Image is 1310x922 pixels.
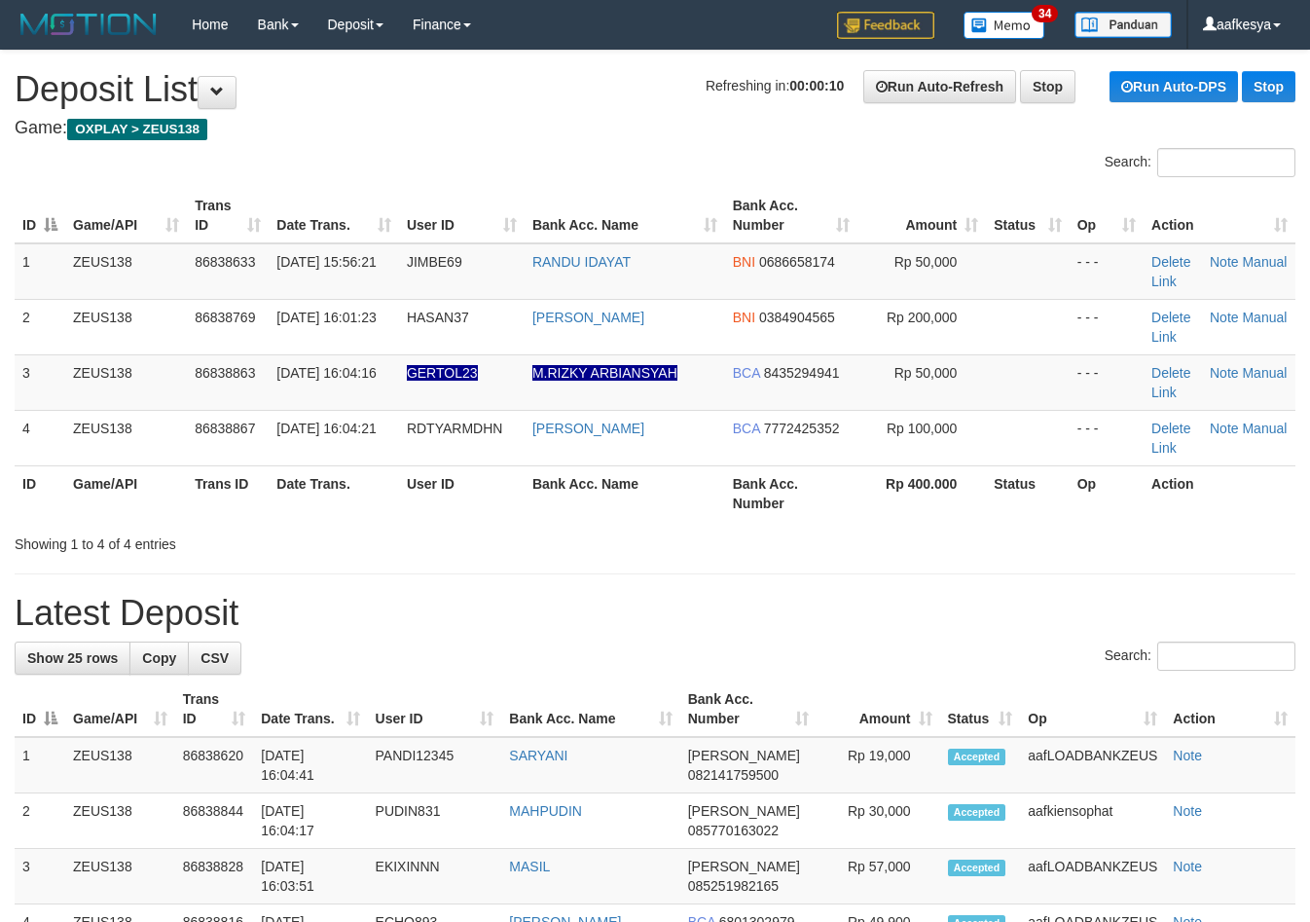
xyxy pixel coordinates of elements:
th: Op [1070,465,1144,521]
th: Game/API: activate to sort column ascending [65,188,187,243]
th: Op: activate to sort column ascending [1020,682,1165,737]
td: ZEUS138 [65,410,187,465]
span: Rp 50,000 [894,365,958,381]
a: Delete [1151,310,1190,325]
td: [DATE] 16:04:41 [253,737,367,793]
th: Trans ID: activate to sort column ascending [175,682,254,737]
td: ZEUS138 [65,243,187,300]
th: Amount: activate to sort column ascending [817,682,940,737]
a: MASIL [509,859,550,874]
input: Search: [1157,642,1295,671]
span: Rp 200,000 [887,310,957,325]
span: [PERSON_NAME] [688,803,800,819]
th: Bank Acc. Name: activate to sort column ascending [525,188,725,243]
span: OXPLAY > ZEUS138 [67,119,207,140]
a: Run Auto-DPS [1110,71,1238,102]
span: 86838769 [195,310,255,325]
th: Action: activate to sort column ascending [1144,188,1295,243]
th: Rp 400.000 [857,465,986,521]
a: SARYANI [509,748,567,763]
td: - - - [1070,243,1144,300]
div: Showing 1 to 4 of 4 entries [15,527,531,554]
td: PUDIN831 [368,793,502,849]
td: 3 [15,849,65,904]
a: Delete [1151,254,1190,270]
th: ID: activate to sort column descending [15,682,65,737]
td: 4 [15,410,65,465]
th: Op: activate to sort column ascending [1070,188,1144,243]
span: [PERSON_NAME] [688,748,800,763]
td: EKIXINNN [368,849,502,904]
a: Manual Link [1151,254,1287,289]
th: Game/API: activate to sort column ascending [65,682,175,737]
td: Rp 57,000 [817,849,940,904]
th: Status: activate to sort column ascending [940,682,1021,737]
a: [PERSON_NAME] [532,421,644,436]
th: User ID: activate to sort column ascending [368,682,502,737]
a: Manual Link [1151,365,1287,400]
span: Rp 100,000 [887,421,957,436]
span: Copy 085251982165 to clipboard [688,878,779,894]
a: Note [1210,254,1239,270]
td: [DATE] 16:03:51 [253,849,367,904]
td: PANDI12345 [368,737,502,793]
span: 34 [1032,5,1058,22]
a: Note [1210,421,1239,436]
th: Bank Acc. Name: activate to sort column ascending [501,682,679,737]
img: Feedback.jpg [837,12,934,39]
span: Accepted [948,749,1006,765]
th: Bank Acc. Number [725,465,857,521]
td: [DATE] 16:04:17 [253,793,367,849]
span: 86838633 [195,254,255,270]
a: Run Auto-Refresh [863,70,1016,103]
span: Rp 50,000 [894,254,958,270]
span: CSV [200,650,229,666]
a: Delete [1151,421,1190,436]
td: - - - [1070,410,1144,465]
th: Action: activate to sort column ascending [1165,682,1295,737]
a: Manual Link [1151,310,1287,345]
a: Note [1173,748,1202,763]
span: 86838867 [195,421,255,436]
span: BNI [733,254,755,270]
span: Copy [142,650,176,666]
span: Copy 7772425352 to clipboard [764,421,840,436]
th: Action [1144,465,1295,521]
strong: 00:00:10 [789,78,844,93]
td: 1 [15,737,65,793]
td: ZEUS138 [65,354,187,410]
th: Game/API [65,465,187,521]
td: ZEUS138 [65,737,175,793]
span: [DATE] 16:04:21 [276,421,376,436]
a: RANDU IDAYAT [532,254,631,270]
span: Show 25 rows [27,650,118,666]
td: aafkiensophat [1020,793,1165,849]
span: JIMBE69 [407,254,462,270]
td: aafLOADBANKZEUS [1020,737,1165,793]
a: Stop [1242,71,1295,102]
a: Note [1173,859,1202,874]
th: Bank Acc. Name [525,465,725,521]
td: aafLOADBANKZEUS [1020,849,1165,904]
a: MAHPUDIN [509,803,582,819]
th: Date Trans.: activate to sort column ascending [253,682,367,737]
span: HASAN37 [407,310,469,325]
td: 86838620 [175,737,254,793]
span: Accepted [948,804,1006,821]
a: Manual Link [1151,421,1287,456]
a: Show 25 rows [15,642,130,675]
td: - - - [1070,354,1144,410]
th: Bank Acc. Number: activate to sort column ascending [680,682,817,737]
td: ZEUS138 [65,849,175,904]
a: Copy [129,642,189,675]
img: MOTION_logo.png [15,10,163,39]
a: Note [1210,310,1239,325]
span: Copy 0686658174 to clipboard [759,254,835,270]
span: RDTYARMDHN [407,421,503,436]
td: 86838844 [175,793,254,849]
a: Delete [1151,365,1190,381]
th: Trans ID [187,465,269,521]
th: User ID [399,465,525,521]
td: ZEUS138 [65,793,175,849]
th: Bank Acc. Number: activate to sort column ascending [725,188,857,243]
